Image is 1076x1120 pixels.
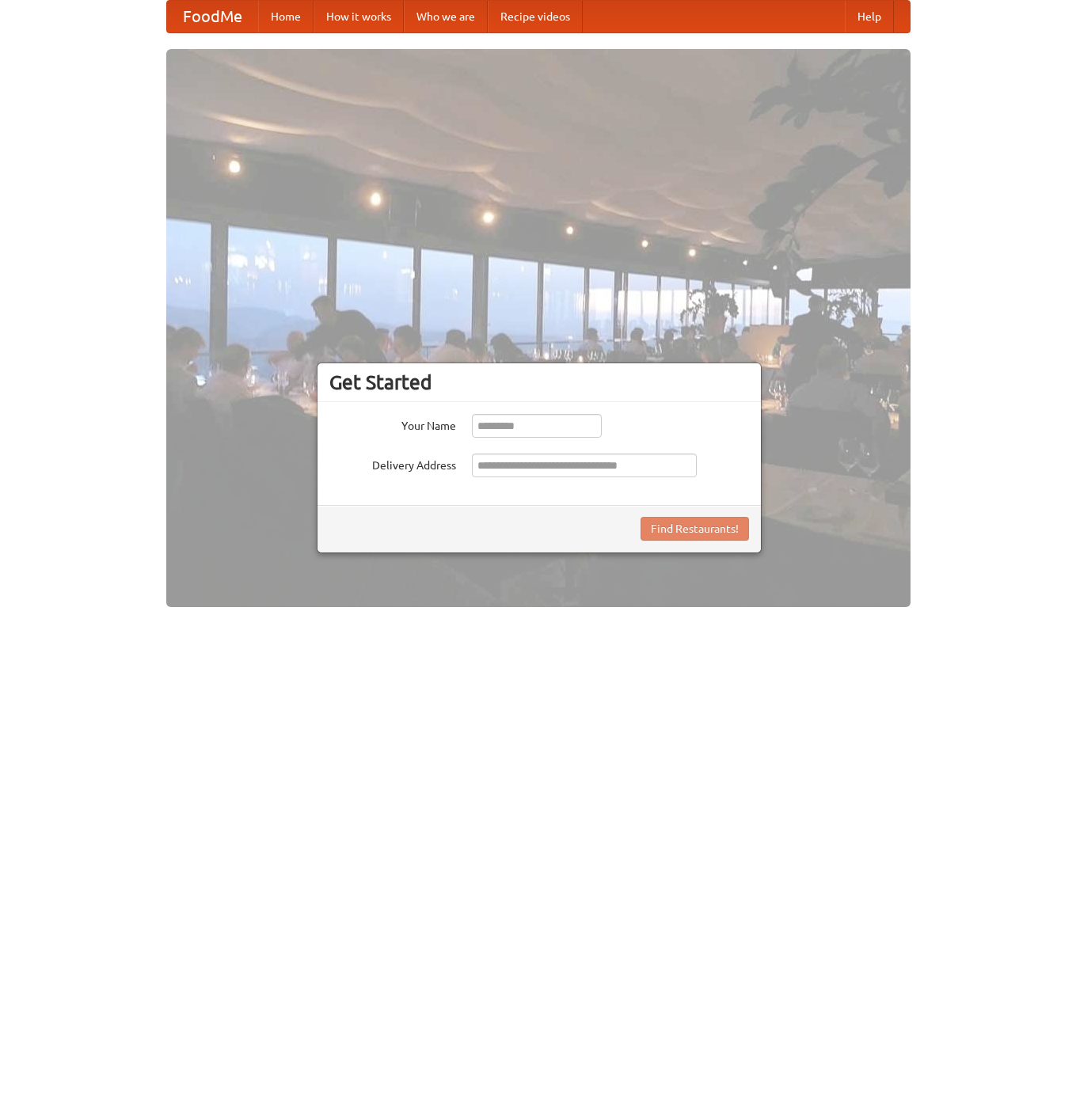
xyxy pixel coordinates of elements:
[329,414,456,434] label: Your Name
[314,1,404,32] a: How it works
[404,1,488,32] a: Who we are
[845,1,894,32] a: Help
[329,370,749,394] h3: Get Started
[641,517,749,541] button: Find Restaurants!
[488,1,583,32] a: Recipe videos
[329,454,456,473] label: Delivery Address
[167,1,258,32] a: FoodMe
[258,1,314,32] a: Home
